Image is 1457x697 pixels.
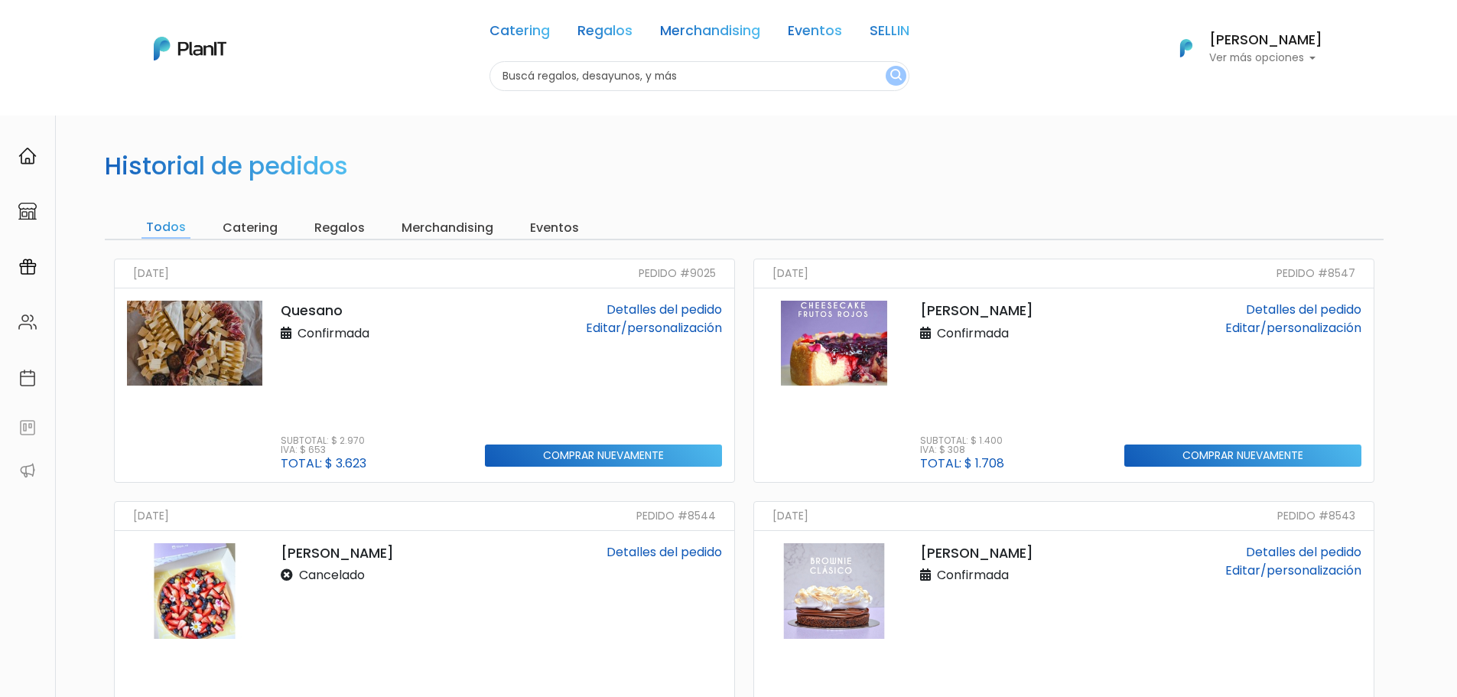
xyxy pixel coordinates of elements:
[281,566,365,585] p: Cancelado
[281,458,366,470] p: Total: $ 3.623
[18,369,37,387] img: calendar-87d922413cdce8b2cf7b7f5f62616a5cf9e4887200fb71536465627b3292af00.svg
[607,301,722,318] a: Detalles del pedido
[1160,28,1322,68] button: PlanIt Logo [PERSON_NAME] Ver más opciones
[1225,562,1361,579] a: Editar/personalización
[141,217,190,239] input: Todos
[281,436,366,445] p: Subtotal: $ 2.970
[133,265,169,282] small: [DATE]
[607,543,722,561] a: Detalles del pedido
[920,543,1106,563] p: [PERSON_NAME]
[281,301,467,321] p: Quesano
[1246,543,1361,561] a: Detalles del pedido
[18,202,37,220] img: marketplace-4ceaa7011d94191e9ded77b95e3339b90024bf715f7c57f8cf31f2d8c509eaba.svg
[1225,319,1361,337] a: Editar/personalización
[772,508,808,524] small: [DATE]
[525,217,584,239] input: Eventos
[920,566,1009,585] p: Confirmada
[586,319,722,337] a: Editar/personalización
[890,69,902,83] img: search_button-432b6d5273f82d61273b3651a40e1bd1b912527efae98b1b7a1b2c0702e16a8d.svg
[788,24,842,43] a: Eventos
[127,543,262,639] img: thumb_WhatsApp_Image_2023-11-27_at_15.39.19.jpg
[397,217,498,239] input: Merchandising
[310,217,369,239] input: Regalos
[1169,31,1203,65] img: PlanIt Logo
[105,151,348,181] h2: Historial de pedidos
[18,313,37,331] img: people-662611757002400ad9ed0e3c099ab2801c6687ba6c219adb57efc949bc21e19d.svg
[489,61,909,91] input: Buscá regalos, desayunos, y más
[281,324,369,343] p: Confirmada
[18,147,37,165] img: home-e721727adea9d79c4d83392d1f703f7f8bce08238fde08b1acbfd93340b81755.svg
[766,543,902,639] img: thumb_WhatsApp_Image_2023-11-27_at_15.39.19__1_.jpg
[920,458,1004,470] p: Total: $ 1.708
[920,301,1106,321] p: [PERSON_NAME]
[485,445,722,467] input: Comprar nuevamente
[18,258,37,276] img: campaigns-02234683943229c281be62815700db0a1741e53638e28bf9629b52c665b00959.svg
[154,37,226,60] img: PlanIt Logo
[281,445,366,454] p: IVA: $ 653
[577,24,633,43] a: Regalos
[660,24,760,43] a: Merchandising
[1209,34,1322,47] h6: [PERSON_NAME]
[18,419,37,437] img: feedback-78b5a0c8f98aac82b08bfc38622c3050aee476f2c9584af64705fc4e61158814.svg
[18,461,37,480] img: partners-52edf745621dab592f3b2c58e3bca9d71375a7ef29c3b500c9f145b62cc070d4.svg
[639,265,716,282] small: Pedido #9025
[920,445,1004,454] p: IVA: $ 308
[766,301,902,385] img: thumb_WhatsApp_Image_2023-11-27_at_15.39.18__1_.jpg
[636,508,716,524] small: Pedido #8544
[870,24,909,43] a: SELLIN
[281,543,467,563] p: [PERSON_NAME]
[772,265,808,282] small: [DATE]
[1209,53,1322,64] p: Ver más opciones
[218,217,282,239] input: Catering
[489,24,550,43] a: Catering
[1277,265,1355,282] small: Pedido #8547
[1277,508,1355,524] small: Pedido #8543
[1246,301,1361,318] a: Detalles del pedido
[920,436,1004,445] p: Subtotal: $ 1.400
[1124,445,1361,467] input: Comprar nuevamente
[920,324,1009,343] p: Confirmada
[127,301,262,385] img: thumb_291502568_423304499517170_3141351948853887996_n.jpg
[133,508,169,524] small: [DATE]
